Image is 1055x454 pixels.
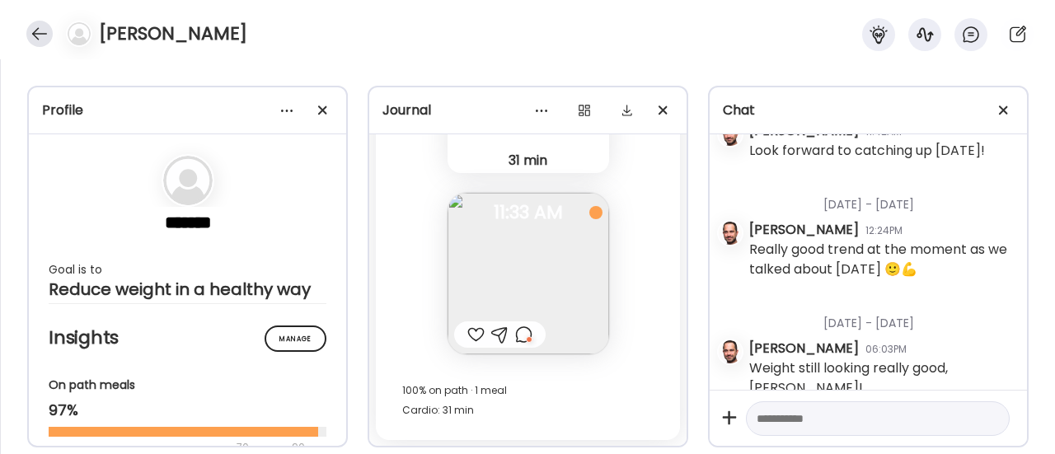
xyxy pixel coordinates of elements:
[749,220,859,240] div: [PERSON_NAME]
[719,340,742,363] img: avatars%2FZd2Pxa7mUbMsPDA0QQVX6D5ouaC3
[749,141,985,161] div: Look forward to catching up [DATE]!
[454,152,603,169] div: 31 min
[68,22,91,45] img: bg-avatar-default.svg
[99,21,247,47] h4: [PERSON_NAME]
[749,176,1014,220] div: [DATE] - [DATE]
[865,223,903,238] div: 12:24PM
[865,342,907,357] div: 06:03PM
[42,101,333,120] div: Profile
[448,193,609,354] img: images%2FflEIjWeSb8ZGtLJO4JPNydGjhoE2%2FBE26Y5tkMMMRkUduPSDY%2F99feXJbOWidIurLOAC7d_240
[749,240,1014,279] div: Really good trend at the moment as we talked about [DATE] 🙂💪
[719,123,742,146] img: avatars%2FZd2Pxa7mUbMsPDA0QQVX6D5ouaC3
[749,358,1014,398] div: Weight still looking really good, [PERSON_NAME]!
[265,325,326,352] div: Manage
[49,279,326,299] div: Reduce weight in a healthy way
[49,400,326,420] div: 97%
[448,205,609,220] span: 11:33 AM
[749,295,1014,339] div: [DATE] - [DATE]
[749,339,859,358] div: [PERSON_NAME]
[719,222,742,245] img: avatars%2FZd2Pxa7mUbMsPDA0QQVX6D5ouaC3
[49,377,326,394] div: On path meals
[382,101,673,120] div: Journal
[49,260,326,279] div: Goal is to
[49,325,326,350] h2: Insights
[723,101,1014,120] div: Chat
[163,156,213,205] img: bg-avatar-default.svg
[402,381,654,420] div: 100% on path · 1 meal Cardio: 31 min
